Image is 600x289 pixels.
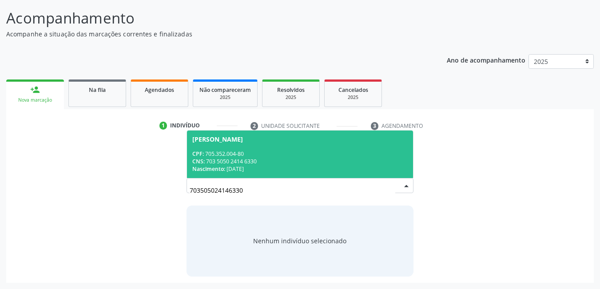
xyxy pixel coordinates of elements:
div: 705.352.004-80 [192,150,408,158]
div: 703 5050 2414 6330 [192,158,408,165]
span: Nascimento: [192,165,225,173]
span: Resolvidos [277,86,305,94]
div: 2025 [331,94,375,101]
span: CPF: [192,150,204,158]
span: Na fila [89,86,106,94]
div: Indivíduo [170,122,200,130]
div: 2025 [269,94,313,101]
div: 2025 [199,94,251,101]
p: Acompanhe a situação das marcações correntes e finalizadas [6,29,417,39]
p: Acompanhamento [6,7,417,29]
input: Busque por nome, CNS ou CPF [190,181,396,199]
div: Nova marcação [12,97,58,103]
span: Não compareceram [199,86,251,94]
div: [DATE] [192,165,408,173]
span: CNS: [192,158,205,165]
div: [PERSON_NAME] [192,136,243,143]
div: person_add [30,85,40,95]
span: Cancelados [338,86,368,94]
div: Nenhum indivíduo selecionado [253,236,346,245]
p: Ano de acompanhamento [447,54,525,65]
span: Agendados [145,86,174,94]
div: 1 [159,122,167,130]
